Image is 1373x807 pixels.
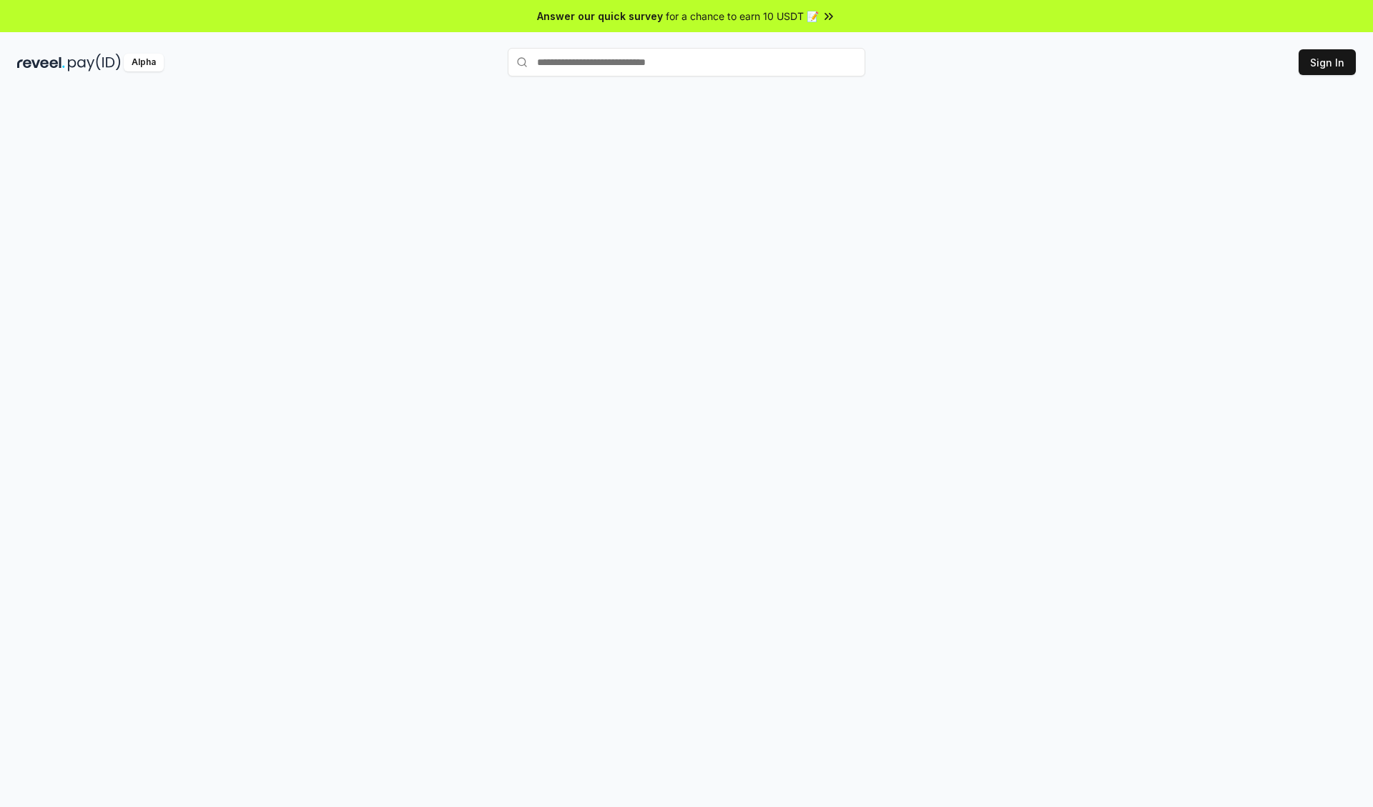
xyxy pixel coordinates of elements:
img: pay_id [68,54,121,71]
span: for a chance to earn 10 USDT 📝 [666,9,819,24]
button: Sign In [1299,49,1356,75]
img: reveel_dark [17,54,65,71]
span: Answer our quick survey [537,9,663,24]
div: Alpha [124,54,164,71]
